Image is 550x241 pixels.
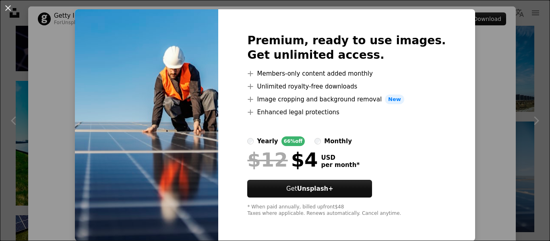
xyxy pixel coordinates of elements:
input: monthly [314,138,321,144]
h2: Premium, ready to use images. Get unlimited access. [247,33,446,62]
span: New [385,95,404,104]
img: premium_photo-1682148026899-d21f17c04e80 [75,9,218,241]
strong: Unsplash+ [297,185,333,192]
li: Image cropping and background removal [247,95,446,104]
li: Unlimited royalty-free downloads [247,82,446,91]
span: per month * [321,161,360,169]
div: 66% off [281,136,305,146]
button: GetUnsplash+ [247,180,372,198]
div: $4 [247,149,318,170]
span: $12 [247,149,287,170]
li: Enhanced legal protections [247,107,446,117]
div: yearly [257,136,278,146]
input: yearly66%off [247,138,254,144]
li: Members-only content added monthly [247,69,446,78]
span: USD [321,154,360,161]
div: * When paid annually, billed upfront $48 Taxes where applicable. Renews automatically. Cancel any... [247,204,446,217]
div: monthly [324,136,352,146]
